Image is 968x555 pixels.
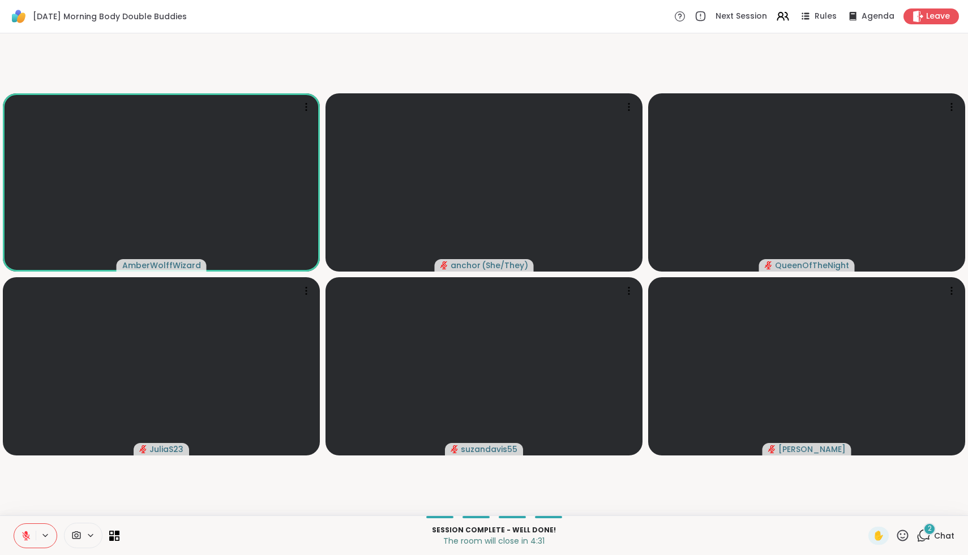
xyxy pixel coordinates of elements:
[873,529,884,543] span: ✋
[9,7,28,26] img: ShareWell Logomark
[461,444,517,455] span: suzandavis55
[149,444,183,455] span: JuliaS23
[482,260,528,271] span: ( She/They )
[716,11,767,22] span: Next Session
[126,525,862,535] p: Session Complete - well done!
[451,260,481,271] span: anchor
[862,11,894,22] span: Agenda
[122,260,201,271] span: AmberWolffWizard
[451,445,459,453] span: audio-muted
[440,261,448,269] span: audio-muted
[928,524,932,534] span: 2
[126,535,862,547] p: The room will close in 4:31
[926,11,950,22] span: Leave
[33,11,187,22] span: [DATE] Morning Body Double Buddies
[934,530,954,541] span: Chat
[139,445,147,453] span: audio-muted
[778,444,846,455] span: [PERSON_NAME]
[765,261,773,269] span: audio-muted
[768,445,776,453] span: audio-muted
[775,260,849,271] span: QueenOfTheNight
[815,11,837,22] span: Rules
